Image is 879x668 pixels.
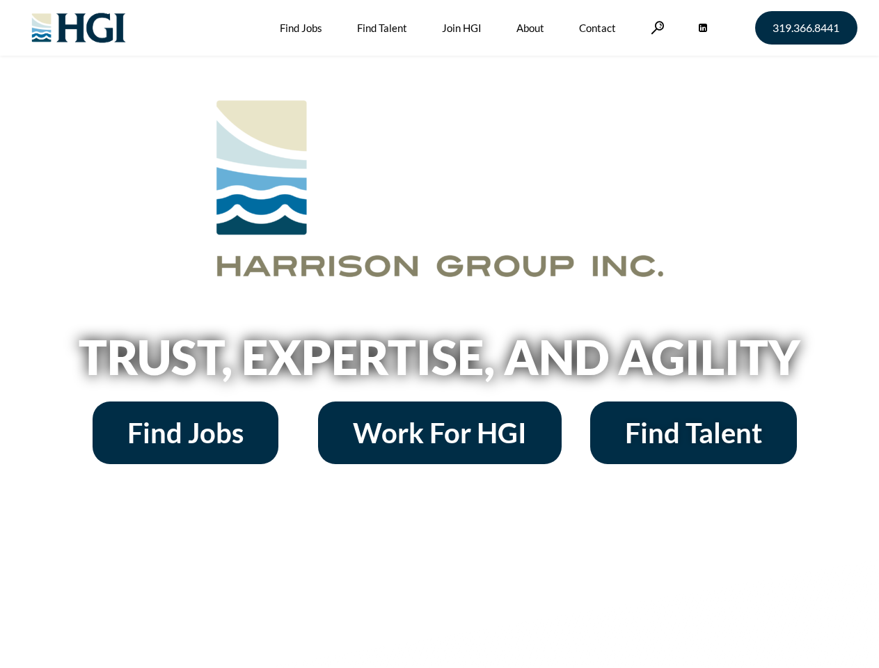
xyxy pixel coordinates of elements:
span: Find Talent [625,419,762,447]
a: Find Talent [590,401,797,464]
a: Search [651,21,665,34]
a: Find Jobs [93,401,278,464]
span: Find Jobs [127,419,244,447]
a: 319.366.8441 [755,11,857,45]
span: Work For HGI [353,419,527,447]
span: 319.366.8441 [773,22,839,33]
h2: Trust, Expertise, and Agility [43,333,837,381]
a: Work For HGI [318,401,562,464]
